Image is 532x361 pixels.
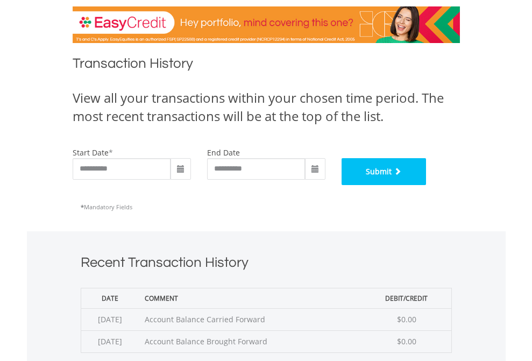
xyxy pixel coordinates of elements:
td: [DATE] [81,330,139,352]
th: Date [81,288,139,308]
td: Account Balance Brought Forward [139,330,362,352]
span: $0.00 [397,314,416,324]
td: [DATE] [81,308,139,330]
th: Debit/Credit [362,288,451,308]
span: $0.00 [397,336,416,346]
span: Mandatory Fields [81,203,132,211]
th: Comment [139,288,362,308]
label: end date [207,147,240,158]
td: Account Balance Carried Forward [139,308,362,330]
div: View all your transactions within your chosen time period. The most recent transactions will be a... [73,89,460,126]
h1: Recent Transaction History [81,253,452,277]
h1: Transaction History [73,54,460,78]
img: EasyCredit Promotion Banner [73,6,460,43]
button: Submit [342,158,427,185]
label: start date [73,147,109,158]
